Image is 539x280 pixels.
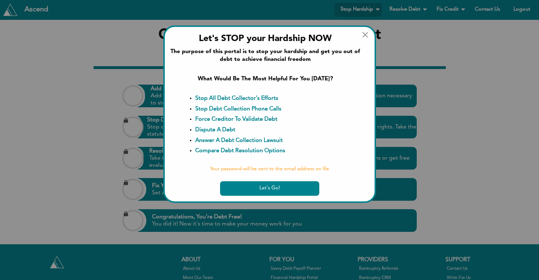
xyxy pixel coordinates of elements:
[195,96,278,101] a: Stop All Debt Collector's Efforts
[195,138,283,143] a: Answer A Debt Collection Lawsuit
[361,30,369,41] button: Close modal
[170,75,360,83] div: What Would Be The Most Helpful For You [DATE]?
[220,181,319,196] button: Let's Go!
[170,33,360,45] div: Let's STOP your Hardship NOW
[195,106,281,112] a: Stop Debt Collection Phone Calls
[195,127,235,133] a: Dispute A Debt
[195,148,285,154] a: Compare Debt Resolution Options
[170,48,360,64] div: The purpose of this portal is to stop your hardship and get you out of debt to achieve financial ...
[170,166,369,173] div: Your password will be sent to the email address on file
[195,116,277,122] a: Force Creditor To Validate Debt
[361,30,369,41] span: ×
